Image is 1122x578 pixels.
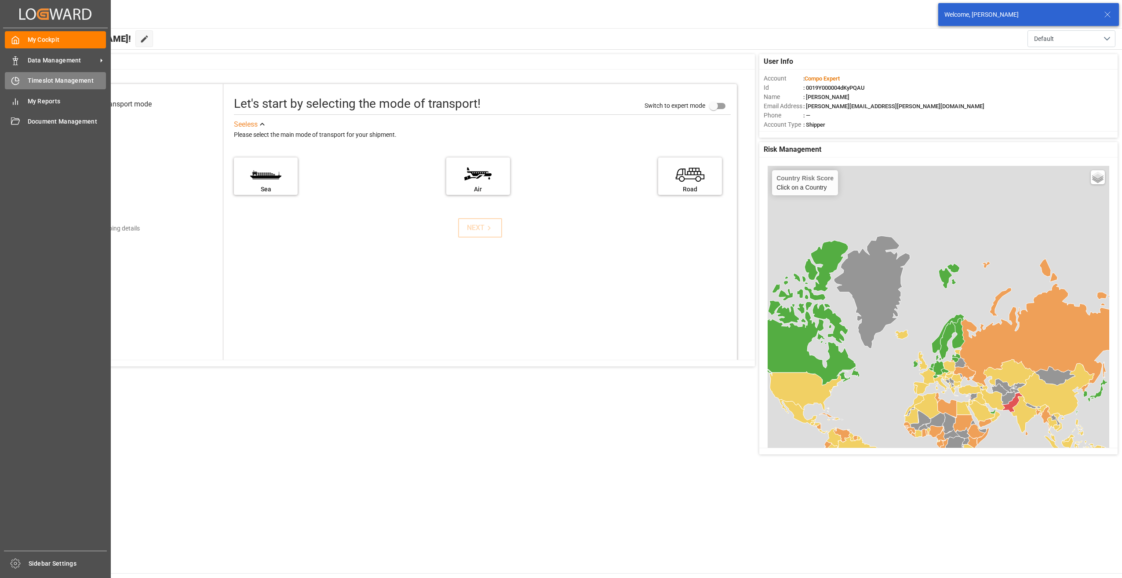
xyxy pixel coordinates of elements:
[5,72,106,89] a: Timeslot Management
[944,10,1096,19] div: Welcome, [PERSON_NAME]
[805,75,840,82] span: Compo Expert
[803,121,825,128] span: : Shipper
[764,144,821,155] span: Risk Management
[5,31,106,48] a: My Cockpit
[5,92,106,110] a: My Reports
[234,130,731,140] div: Please select the main mode of transport for your shipment.
[764,74,803,83] span: Account
[803,75,840,82] span: :
[803,103,984,110] span: : [PERSON_NAME][EMAIL_ADDRESS][PERSON_NAME][DOMAIN_NAME]
[467,223,494,233] div: NEXT
[28,76,106,85] span: Timeslot Management
[29,559,107,568] span: Sidebar Settings
[238,185,293,194] div: Sea
[458,218,502,238] button: NEXT
[1034,34,1054,44] span: Default
[663,185,718,194] div: Road
[764,111,803,120] span: Phone
[764,56,793,67] span: User Info
[764,92,803,102] span: Name
[451,185,506,194] div: Air
[776,175,834,191] div: Click on a Country
[1091,170,1105,184] a: Layers
[28,56,97,65] span: Data Management
[803,112,810,119] span: : —
[1027,30,1115,47] button: open menu
[5,113,106,130] a: Document Management
[234,119,258,130] div: See less
[28,35,106,44] span: My Cockpit
[803,84,865,91] span: : 0019Y000004dKyPQAU
[764,120,803,129] span: Account Type
[645,102,705,109] span: Switch to expert mode
[84,99,152,110] div: Select transport mode
[764,83,803,92] span: Id
[234,95,481,113] div: Let's start by selecting the mode of transport!
[85,224,140,233] div: Add shipping details
[764,102,803,111] span: Email Address
[28,97,106,106] span: My Reports
[803,94,849,100] span: : [PERSON_NAME]
[776,175,834,182] h4: Country Risk Score
[28,117,106,126] span: Document Management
